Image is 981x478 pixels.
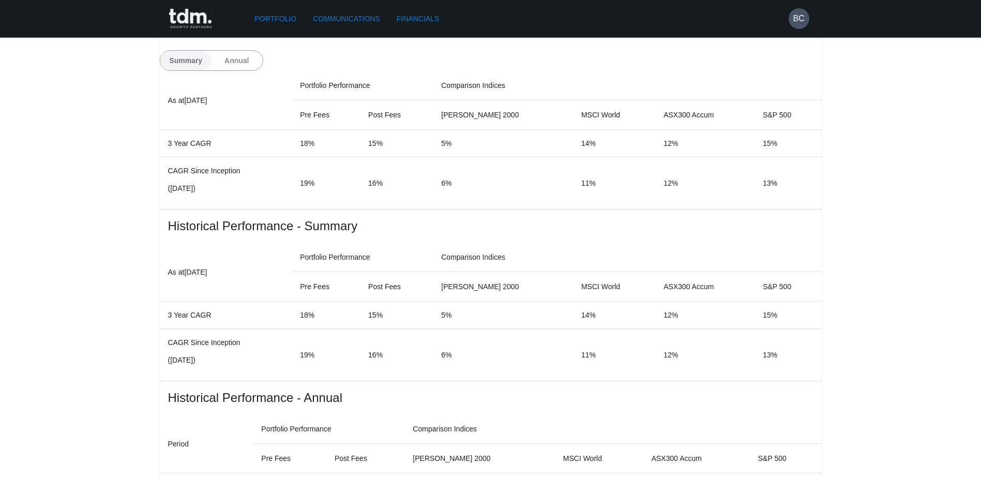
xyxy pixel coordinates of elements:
[573,329,655,381] td: 11%
[404,444,554,473] th: [PERSON_NAME] 2000
[573,100,655,130] th: MSCI World
[754,130,821,157] td: 15%
[433,272,573,302] th: [PERSON_NAME] 2000
[253,414,404,444] th: Portfolio Performance
[360,157,433,210] td: 16%
[360,302,433,329] td: 15%
[292,157,360,210] td: 19%
[168,390,813,406] span: Historical Performance - Annual
[573,130,655,157] td: 14%
[160,130,292,157] td: 3 Year CAGR
[433,302,573,329] td: 5%
[360,272,433,302] th: Post Fees
[168,355,284,365] p: ( [DATE] )
[168,266,284,278] p: As at [DATE]
[573,302,655,329] td: 14%
[655,100,754,130] th: ASX300 Accum
[573,157,655,210] td: 11%
[433,243,821,272] th: Comparison Indices
[211,51,263,70] button: Annual
[292,100,360,130] th: Pre Fees
[309,9,384,28] a: Communications
[160,414,253,473] th: Period
[655,272,754,302] th: ASX300 Accum
[292,130,360,157] td: 18%
[292,329,360,381] td: 19%
[292,71,433,100] th: Portfolio Performance
[360,329,433,381] td: 16%
[292,302,360,329] td: 18%
[433,157,573,210] td: 6%
[160,302,292,329] td: 3 Year CAGR
[251,9,301,28] a: Portfolio
[160,329,292,381] td: CAGR Since Inception
[160,157,292,210] td: CAGR Since Inception
[433,100,573,130] th: [PERSON_NAME] 2000
[573,272,655,302] th: MSCI World
[168,94,284,107] p: As at [DATE]
[754,302,821,329] td: 15%
[433,329,573,381] td: 6%
[793,12,804,25] h6: BC
[655,329,754,381] td: 12%
[168,218,813,234] span: Historical Performance - Summary
[789,8,809,29] button: BC
[754,272,821,302] th: S&P 500
[292,272,360,302] th: Pre Fees
[754,329,821,381] td: 13%
[168,183,284,193] p: ( [DATE] )
[643,444,750,473] th: ASX300 Accum
[655,302,754,329] td: 12%
[433,71,821,100] th: Comparison Indices
[393,9,443,28] a: Financials
[754,157,821,210] td: 13%
[655,157,754,210] td: 12%
[326,444,404,473] th: Post Fees
[750,444,822,473] th: S&P 500
[160,50,263,71] div: text alignment
[404,414,821,444] th: Comparison Indices
[360,130,433,157] td: 15%
[292,243,433,272] th: Portfolio Performance
[754,100,821,130] th: S&P 500
[433,130,573,157] td: 5%
[360,100,433,130] th: Post Fees
[253,444,326,473] th: Pre Fees
[655,130,754,157] td: 12%
[555,444,643,473] th: MSCI World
